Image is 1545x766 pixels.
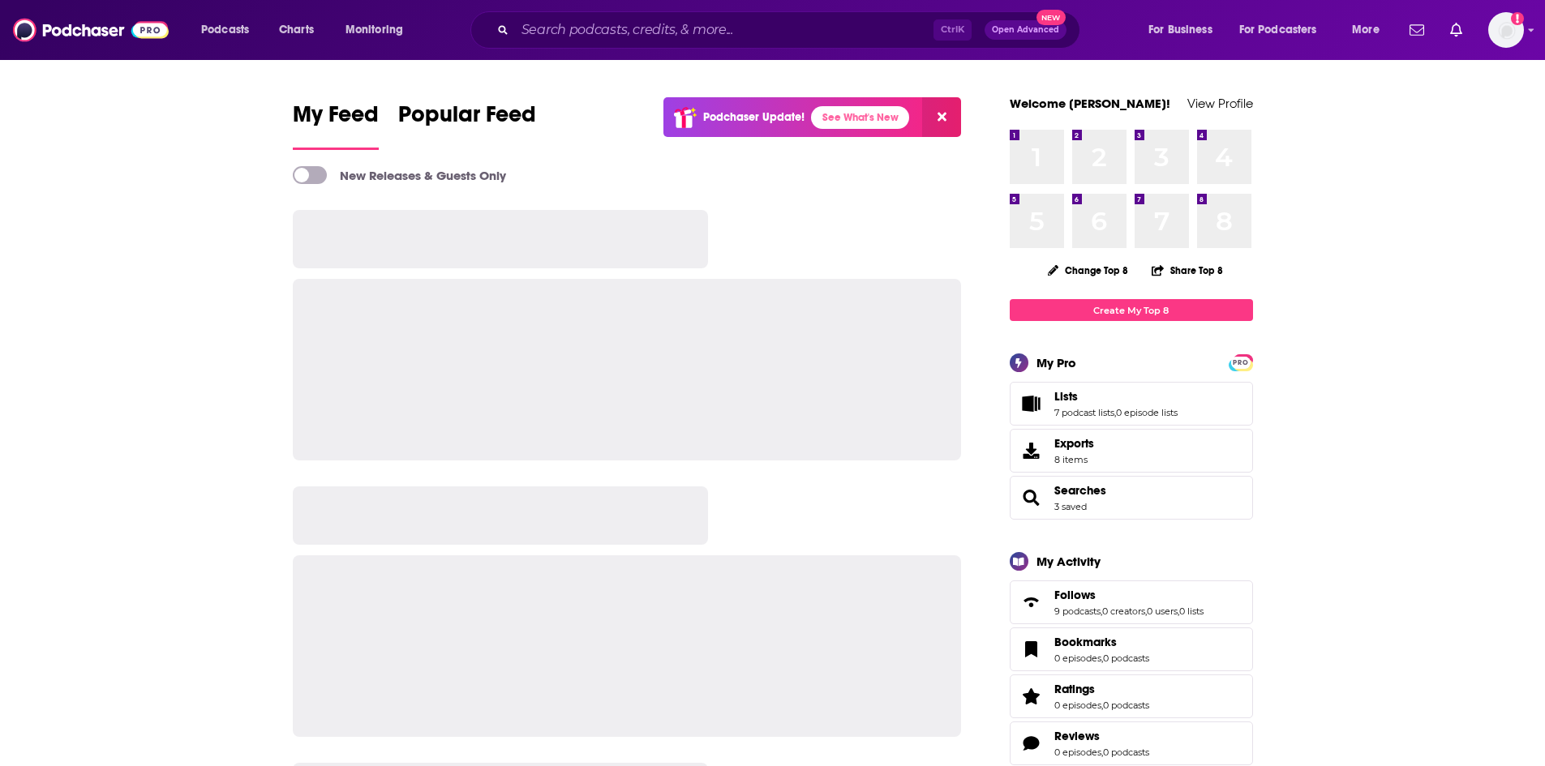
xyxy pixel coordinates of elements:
[1147,606,1178,617] a: 0 users
[1187,96,1253,111] a: View Profile
[1015,591,1048,614] a: Follows
[345,19,403,41] span: Monitoring
[1054,483,1106,498] a: Searches
[1015,439,1048,462] span: Exports
[1488,12,1524,48] span: Logged in as kkneafsey
[1352,19,1380,41] span: More
[1178,606,1179,617] span: ,
[1114,407,1116,418] span: ,
[1010,382,1253,426] span: Lists
[1054,635,1117,649] span: Bookmarks
[1015,486,1048,509] a: Searches
[1179,606,1204,617] a: 0 lists
[1151,255,1224,286] button: Share Top 8
[1054,389,1178,404] a: Lists
[1488,12,1524,48] button: Show profile menu
[1103,700,1149,711] a: 0 podcasts
[1036,355,1076,370] div: My Pro
[1054,682,1149,696] a: Ratings
[1054,588,1204,602] a: Follows
[1036,554,1101,569] div: My Activity
[1054,653,1101,664] a: 0 episodes
[1488,12,1524,48] img: User Profile
[293,166,506,184] a: New Releases & Guests Only
[515,17,933,43] input: Search podcasts, credits, & more...
[1103,747,1149,758] a: 0 podcasts
[398,101,536,150] a: Popular Feed
[1116,407,1178,418] a: 0 episode lists
[1054,729,1149,743] a: Reviews
[1145,606,1147,617] span: ,
[1231,357,1251,369] span: PRO
[1054,700,1101,711] a: 0 episodes
[1403,16,1431,44] a: Show notifications dropdown
[1010,580,1253,624] span: Follows
[1101,700,1103,711] span: ,
[1054,606,1101,617] a: 9 podcasts
[1054,436,1094,451] span: Exports
[1054,635,1149,649] a: Bookmarks
[1054,682,1095,696] span: Ratings
[1010,674,1253,718] span: Ratings
[703,110,805,124] p: Podchaser Update!
[1054,729,1100,743] span: Reviews
[1054,747,1101,758] a: 0 episodes
[1054,389,1078,404] span: Lists
[334,17,424,43] button: open menu
[1010,627,1253,671] span: Bookmarks
[1103,653,1149,664] a: 0 podcasts
[1101,653,1103,664] span: ,
[1038,260,1139,280] button: Change Top 8
[1054,454,1094,465] span: 8 items
[1010,96,1170,111] a: Welcome [PERSON_NAME]!
[13,15,169,45] img: Podchaser - Follow, Share and Rate Podcasts
[201,19,249,41] span: Podcasts
[1010,299,1253,321] a: Create My Top 8
[1229,17,1341,43] button: open menu
[398,101,536,138] span: Popular Feed
[293,101,379,138] span: My Feed
[1010,476,1253,520] span: Searches
[268,17,324,43] a: Charts
[1015,392,1048,415] a: Lists
[1511,12,1524,25] svg: Add a profile image
[1015,638,1048,661] a: Bookmarks
[985,20,1066,40] button: Open AdvancedNew
[1101,606,1102,617] span: ,
[933,19,972,41] span: Ctrl K
[1054,588,1096,602] span: Follows
[1010,429,1253,473] a: Exports
[279,19,314,41] span: Charts
[486,11,1096,49] div: Search podcasts, credits, & more...
[811,106,909,129] a: See What's New
[1036,10,1066,25] span: New
[1054,501,1087,512] a: 3 saved
[190,17,270,43] button: open menu
[1137,17,1233,43] button: open menu
[1010,721,1253,765] span: Reviews
[1444,16,1469,44] a: Show notifications dropdown
[1341,17,1400,43] button: open menu
[992,26,1059,34] span: Open Advanced
[1102,606,1145,617] a: 0 creators
[1015,685,1048,708] a: Ratings
[1101,747,1103,758] span: ,
[1015,732,1048,755] a: Reviews
[1231,356,1251,368] a: PRO
[293,101,379,150] a: My Feed
[1054,407,1114,418] a: 7 podcast lists
[1239,19,1317,41] span: For Podcasters
[1148,19,1212,41] span: For Business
